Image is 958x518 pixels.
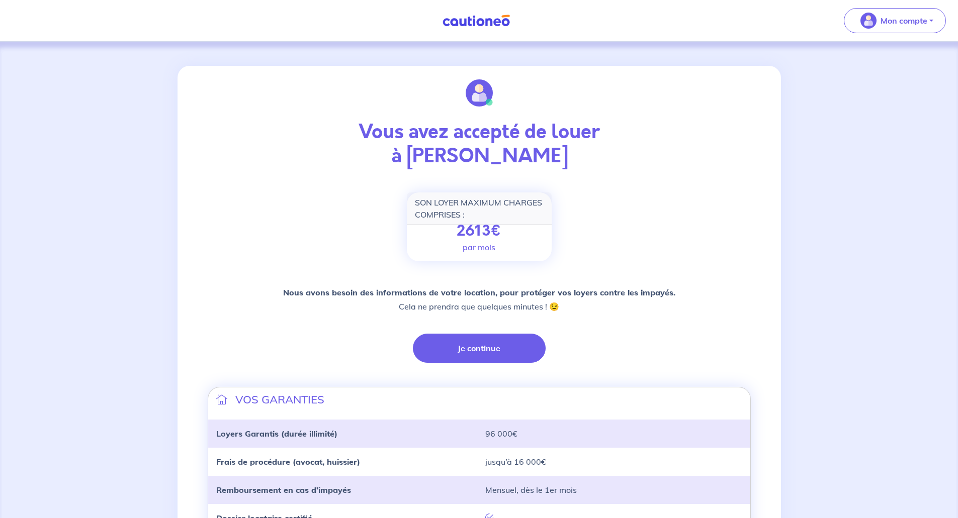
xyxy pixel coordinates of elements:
[216,429,337,439] strong: Loyers Garantis (durée illimité)
[235,391,324,407] p: VOS GARANTIES
[208,120,751,168] p: Vous avez accepté de louer à [PERSON_NAME]
[491,220,501,242] span: €
[283,285,675,314] p: Cela ne prendra que quelques minutes ! 😉
[216,457,360,467] strong: Frais de procédure (avocat, huissier)
[407,192,552,225] div: SON LOYER MAXIMUM CHARGES COMPRISES :
[413,334,546,363] button: Je continue
[485,456,742,468] p: jusqu’à 16 000€
[283,287,675,297] strong: Nous avons besoin des informations de votre location, pour protéger vos loyers contre les impayés.
[216,485,351,495] strong: Remboursement en cas d’impayés
[844,8,946,33] button: illu_account_valid_menu.svgMon compte
[860,13,877,29] img: illu_account_valid_menu.svg
[463,241,495,253] p: par mois
[439,15,514,27] img: Cautioneo
[881,15,927,27] p: Mon compte
[457,222,501,240] p: 2613
[485,484,742,496] p: Mensuel, dès le 1er mois
[485,428,742,440] p: 96 000€
[466,79,493,107] img: illu_account_valid.svg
